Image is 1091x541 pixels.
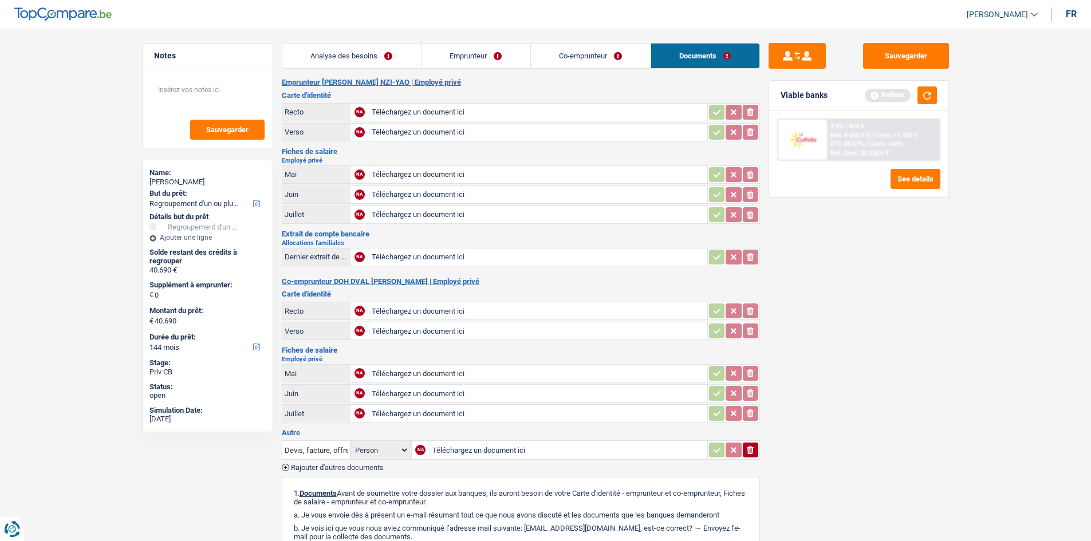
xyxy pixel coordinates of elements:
[355,306,365,316] div: NA
[149,290,153,299] span: €
[282,290,760,298] h3: Carte d'identité
[781,129,824,150] img: Cofidis
[149,189,263,198] label: But du prêt:
[149,306,263,315] label: Montant du prêt:
[282,78,760,87] h2: Emprunteur [PERSON_NAME] NZI-YAO | Employé privé
[355,408,365,418] div: NA
[294,511,748,519] p: a. Je vous envoie dès à présent un e-mail résumant tout ce que nous avons discuté et les doc...
[149,391,266,400] div: open
[285,252,348,261] div: Dernier extrait de compte pour vos allocations familiales
[355,107,365,117] div: NA
[871,132,873,139] span: /
[355,169,365,180] div: NA
[149,382,266,392] div: Status:
[149,358,266,368] div: Stage:
[282,92,760,99] h3: Carte d'identité
[285,190,348,199] div: Juin
[291,464,384,471] span: Rajouter d'autres documents
[149,317,153,326] span: €
[422,44,530,68] a: Emprunteur
[282,429,760,436] h3: Autre
[282,277,760,286] h2: Co-emprunteur DOH DVAL [PERSON_NAME] | Employé privé
[355,127,365,137] div: NA
[355,326,365,336] div: NA
[285,108,348,116] div: Recto
[285,128,348,136] div: Verso
[355,368,365,378] div: NA
[149,368,266,377] div: Priv CB
[285,210,348,219] div: Juillet
[282,356,760,362] h2: Employé privé
[285,409,348,418] div: Juillet
[282,148,760,155] h3: Fiches de salaire
[294,489,748,506] p: 1. Avant de soumettre votre dossier aux banques, ils auront besoin de votre Carte d'identité - em...
[14,7,112,21] img: TopCompare Logo
[830,132,869,139] span: NAI: 8 435,9 €
[149,266,266,275] div: 40.690 €
[149,333,263,342] label: Durée du prêt:
[149,168,266,177] div: Name:
[1066,9,1077,19] div: fr
[285,369,348,378] div: Mai
[891,169,940,189] button: See details
[149,414,266,424] div: [DATE]
[355,210,365,220] div: NA
[355,189,365,200] div: NA
[531,44,651,68] a: Co-emprunteur
[865,89,911,101] div: Refresh
[958,5,1038,24] a: [PERSON_NAME]
[300,489,337,497] span: Documents
[863,43,949,69] button: Sauvegarder
[294,524,748,541] p: b. Je vois ici que vous nous aviez communiqué l’adresse mail suivante: [EMAIL_ADDRESS][DOMAIN_NA...
[282,346,760,354] h3: Fiches de salaire
[651,44,759,68] a: Documents
[830,140,863,148] span: DTI: 28.57%
[149,212,266,222] div: Détails but du prêt
[285,307,348,315] div: Recto
[149,281,263,290] label: Supplément à emprunter:
[149,248,266,266] div: Solde restant des crédits à regrouper
[282,44,421,68] a: Analyse des besoins
[149,177,266,187] div: [PERSON_NAME]
[875,132,917,139] span: Limit: >1.100 €
[355,252,365,262] div: NA
[282,157,760,164] h2: Employé privé
[285,170,348,179] div: Mai
[830,149,888,157] div: Ref. Cost: 28 258,6 €
[282,464,384,471] button: Rajouter d'autres documents
[149,234,266,242] div: Ajouter une ligne
[206,126,249,133] span: Sauvegarder
[282,230,760,238] h3: Extrait de compte bancaire
[282,240,760,246] h2: Allocations familiales
[415,445,426,455] div: NA
[781,90,828,100] div: Viable banks
[190,120,265,140] button: Sauvegarder
[285,327,348,335] div: Verso
[355,388,365,398] div: NA
[869,140,902,148] span: Limit: <60%
[149,406,266,415] div: Simulation Date:
[967,10,1028,19] span: [PERSON_NAME]
[154,51,261,61] h5: Notes
[830,123,864,130] div: 9.9% | 474 €
[865,140,867,148] span: /
[285,389,348,398] div: Juin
